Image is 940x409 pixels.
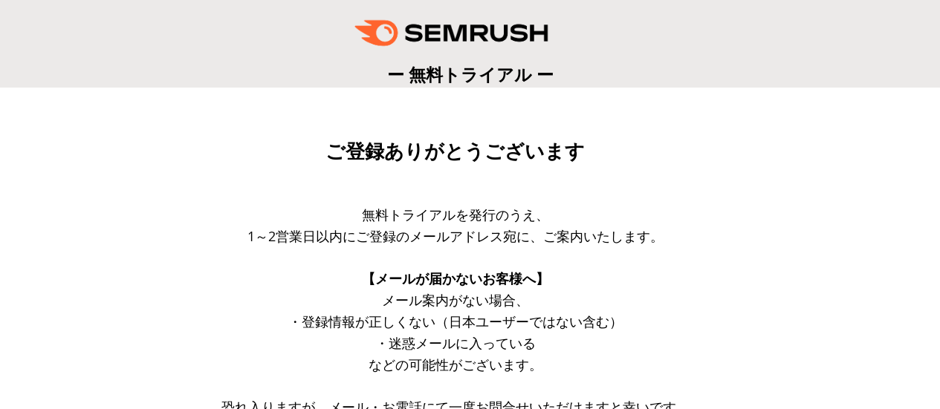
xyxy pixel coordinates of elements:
span: ご登録ありがとうございます [325,140,585,163]
span: などの可能性がございます。 [369,356,542,373]
span: 1～2営業日以内にご登録のメールアドレス宛に、ご案内いたします。 [247,227,664,245]
span: ー 無料トライアル ー [387,62,554,86]
span: 【メールが届かないお客様へ】 [362,269,549,287]
span: 無料トライアルを発行のうえ、 [362,206,549,223]
span: ・迷惑メールに入っている [375,334,536,352]
span: ・登録情報が正しくない（日本ユーザーではない含む） [288,313,623,330]
span: メール案内がない場合、 [382,291,529,309]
